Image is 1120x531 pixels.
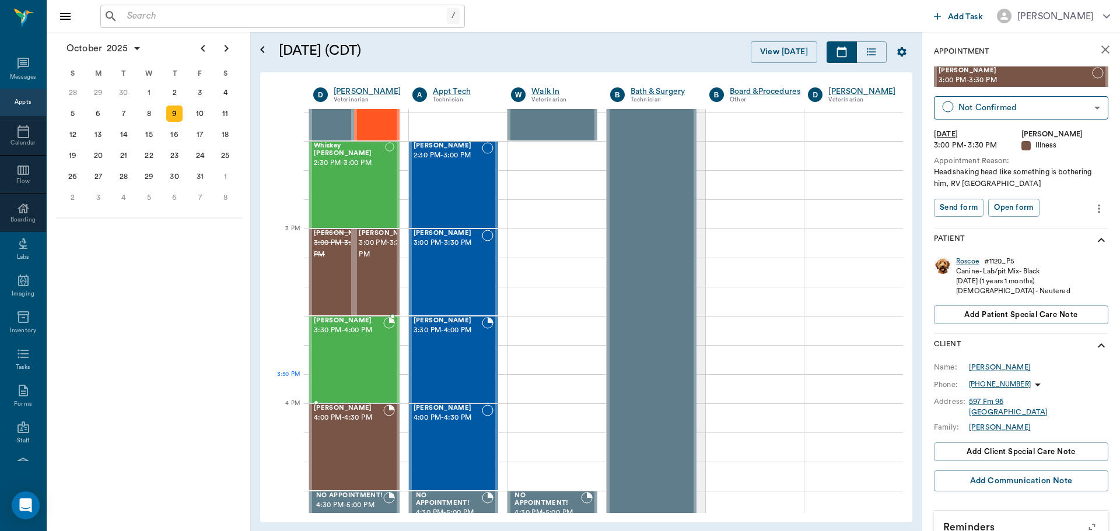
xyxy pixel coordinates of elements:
span: NO APPOINTMENT! [416,492,482,507]
div: Tasks [16,363,30,372]
div: Staff [17,437,29,445]
span: [PERSON_NAME] [314,317,383,325]
svg: show more [1094,233,1108,247]
span: October [64,40,104,57]
div: Tuesday, October 14, 2025 [116,126,132,143]
div: Friday, October 24, 2025 [192,147,208,164]
span: [PERSON_NAME] [414,317,482,325]
div: BOOKED, 3:30 PM - 4:00 PM [309,316,400,403]
div: Saturday, October 18, 2025 [217,126,233,143]
div: Tuesday, October 7, 2025 [116,106,132,122]
div: [PERSON_NAME] [969,362,1031,372]
a: Bath & Surgery [631,86,692,97]
a: Appt Tech [433,86,494,97]
div: [DEMOGRAPHIC_DATA] - Neutered [956,286,1070,296]
div: Illness [1021,140,1109,151]
div: Tuesday, September 30, 2025 [116,85,132,101]
div: Not Confirmed [958,101,1090,114]
span: 3:30 PM - 4:00 PM [414,325,482,336]
a: [PERSON_NAME] [334,86,401,97]
div: Saturday, October 11, 2025 [217,106,233,122]
span: Add patient Special Care Note [964,308,1077,321]
div: T [162,65,187,82]
span: 4:00 PM - 4:30 PM [314,412,383,424]
div: Messages [10,73,37,82]
div: Thursday, November 6, 2025 [166,189,183,206]
div: S [60,65,86,82]
button: Add Task [929,5,988,27]
div: [PERSON_NAME] [969,422,1031,432]
div: 4 PM [269,398,300,427]
span: Whiskey [PERSON_NAME] [314,142,385,157]
div: [DATE] (1 years 1 months) [956,276,1070,286]
input: Search [123,8,447,24]
button: Add Communication Note [934,470,1108,492]
div: Tuesday, November 4, 2025 [116,189,132,206]
div: Monday, September 29, 2025 [90,85,106,101]
span: 4:00 PM - 4:30 PM [414,412,482,424]
div: Canine - Lab/pit Mix - Black [956,266,1070,276]
div: Sunday, September 28, 2025 [65,85,81,101]
div: Saturday, November 1, 2025 [217,168,233,185]
div: T [111,65,136,82]
span: 3:00 PM - 3:30 PM [939,75,1092,86]
div: Thursday, October 16, 2025 [166,126,183,143]
div: D [313,87,328,102]
div: Board &Procedures [730,86,801,97]
div: Monday, October 6, 2025 [90,106,106,122]
div: 3:00 PM - 3:30 PM [934,140,1021,151]
a: Walk In [531,86,593,97]
div: Friday, October 3, 2025 [192,85,208,101]
span: NO APPOINTMENT! [514,492,581,507]
div: Monday, November 3, 2025 [90,189,106,206]
button: Open calendar [256,27,269,72]
span: 4:30 PM - 5:00 PM [514,507,581,519]
div: Phone: [934,379,969,390]
span: Add client Special Care Note [967,445,1076,458]
div: Wednesday, October 29, 2025 [141,168,157,185]
div: BOOKED, 3:30 PM - 4:00 PM [409,316,499,403]
span: 3:00 PM - 3:30 PM [414,237,482,249]
div: Thursday, October 30, 2025 [166,168,183,185]
div: Monday, October 13, 2025 [90,126,106,143]
div: [PERSON_NAME] [828,86,895,97]
button: Send form [934,199,984,217]
div: Imaging [12,290,34,298]
div: 3 PM [269,223,300,252]
div: B [709,87,724,102]
div: Wednesday, October 15, 2025 [141,126,157,143]
span: 2025 [104,40,130,57]
button: [PERSON_NAME] [988,5,1119,27]
div: Inventory [10,326,36,335]
div: Friday, October 17, 2025 [192,126,208,143]
div: NOT_CONFIRMED, 4:00 PM - 4:30 PM [409,403,499,491]
p: Patient [934,233,965,247]
div: [DATE] [934,129,1021,140]
span: 3:30 PM - 4:00 PM [314,325,383,336]
button: Close drawer [54,5,77,28]
div: Saturday, October 25, 2025 [217,147,233,164]
div: Tuesday, October 28, 2025 [116,168,132,185]
div: F [187,65,213,82]
div: Technician [631,95,692,105]
div: NOT_CONFIRMED, 3:00 PM - 3:30 PM [354,228,399,316]
button: more [1090,199,1108,219]
p: Appointment [934,46,989,57]
div: Name: [934,362,969,372]
div: Thursday, October 23, 2025 [166,147,183,164]
div: Sunday, October 19, 2025 [65,147,81,164]
a: Roscoe [956,256,979,266]
div: Saturday, October 4, 2025 [217,85,233,101]
span: [PERSON_NAME] [939,67,1092,75]
div: Technician [433,95,494,105]
span: 2:30 PM - 3:00 PM [414,150,482,161]
span: 3:00 PM - 3:30 PM [359,237,417,261]
div: Veterinarian [531,95,593,105]
span: 4:30 PM - 5:00 PM [316,500,383,511]
div: Monday, October 27, 2025 [90,168,106,185]
div: Veterinarian [334,95,401,105]
div: Appointment Reason: [934,156,1108,167]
